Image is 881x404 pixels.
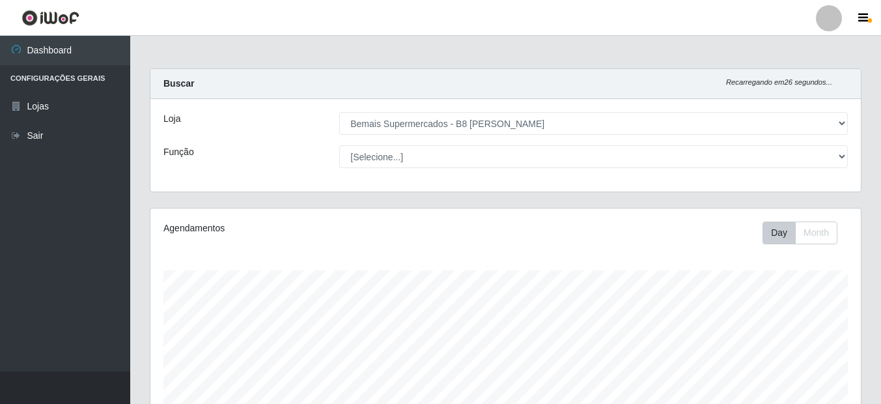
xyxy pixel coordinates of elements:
[762,222,837,244] div: First group
[795,222,837,244] button: Month
[163,222,437,235] div: Agendamentos
[726,78,832,86] i: Recarregando em 26 segundos...
[21,10,79,26] img: CoreUI Logo
[163,112,180,126] label: Loja
[762,222,796,244] button: Day
[163,145,194,159] label: Função
[163,78,194,89] strong: Buscar
[762,222,848,244] div: Toolbar with button groups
